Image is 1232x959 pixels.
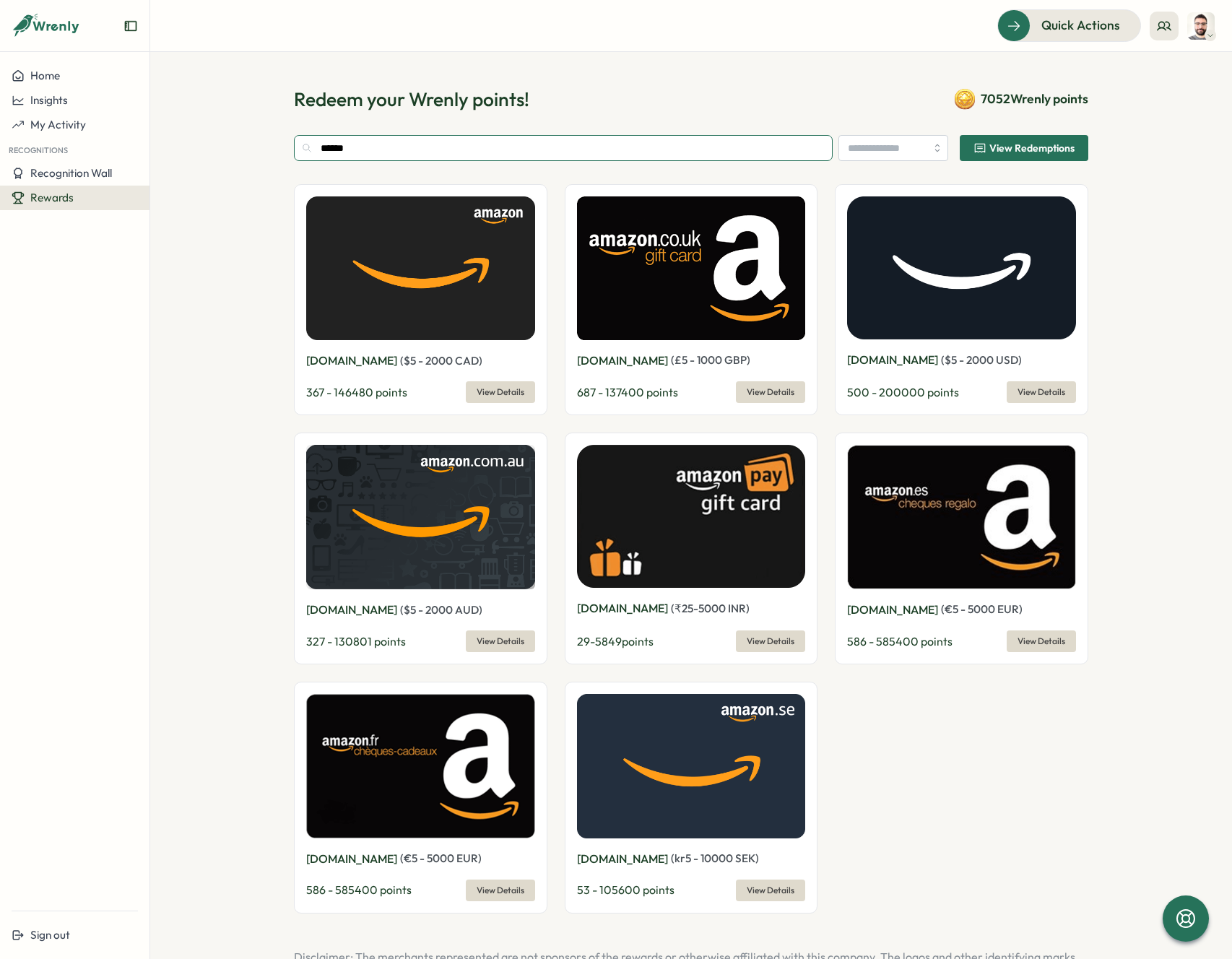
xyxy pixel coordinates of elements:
[941,602,1023,616] span: ( € 5 - 5000 EUR )
[736,630,805,652] button: View Details
[981,90,1088,108] span: 7052 Wrenly points
[477,631,524,651] span: View Details
[1018,631,1065,651] span: View Details
[1018,382,1065,402] span: View Details
[671,602,750,615] span: ( ₹ 25 - 5000 INR )
[847,601,938,619] p: [DOMAIN_NAME]
[400,603,482,617] span: ( $ 5 - 2000 AUD )
[477,382,524,402] span: View Details
[736,381,805,403] button: View Details
[941,353,1022,367] span: ( $ 5 - 2000 USD )
[847,445,1076,589] img: Amazon.es
[1007,381,1076,403] button: View Details
[577,634,654,648] span: 29 - 5849 points
[747,631,794,651] span: View Details
[306,352,397,370] p: [DOMAIN_NAME]
[306,882,412,897] span: 586 - 585400 points
[400,354,482,368] span: ( $ 5 - 2000 CAD )
[577,385,678,399] span: 687 - 137400 points
[400,851,482,865] span: ( € 5 - 5000 EUR )
[997,9,1141,41] button: Quick Actions
[671,851,759,865] span: ( kr 5 - 10000 SEK )
[30,118,86,131] span: My Activity
[294,87,529,112] h1: Redeem your Wrenly points!
[577,196,806,339] img: Amazon.co.uk
[1041,16,1120,35] span: Quick Actions
[736,880,805,901] button: View Details
[477,880,524,901] span: View Details
[306,694,535,838] img: Amazon.fr
[1007,630,1076,652] button: View Details
[30,93,68,107] span: Insights
[30,166,112,180] span: Recognition Wall
[577,694,806,838] img: Amazon.se
[747,382,794,402] span: View Details
[577,599,668,617] p: [DOMAIN_NAME]
[306,601,397,619] p: [DOMAIN_NAME]
[123,19,138,33] button: Expand sidebar
[747,880,794,901] span: View Details
[306,634,406,648] span: 327 - 130801 points
[306,445,535,589] img: Amazon.com.au
[577,445,806,588] img: Amazon.in
[989,143,1075,153] span: View Redemptions
[466,630,535,652] button: View Details
[30,191,74,204] span: Rewards
[306,850,397,868] p: [DOMAIN_NAME]
[577,850,668,868] p: [DOMAIN_NAME]
[30,69,60,82] span: Home
[466,381,535,403] button: View Details
[960,135,1088,161] button: View Redemptions
[577,882,674,897] span: 53 - 105600 points
[1187,12,1215,40] img: Andre Cytryn
[30,928,70,942] span: Sign out
[847,385,959,399] span: 500 - 200000 points
[306,385,407,399] span: 367 - 146480 points
[847,351,938,369] p: [DOMAIN_NAME]
[306,196,535,340] img: Amazon.ca
[847,634,953,648] span: 586 - 585400 points
[847,196,1076,339] img: Amazon.com
[671,353,750,367] span: ( £ 5 - 1000 GBP )
[466,880,535,901] button: View Details
[577,352,668,370] p: [DOMAIN_NAME]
